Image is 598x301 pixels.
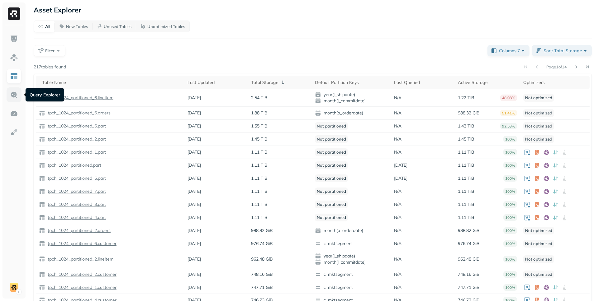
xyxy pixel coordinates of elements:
[315,259,388,265] span: month(l_commitdate)
[251,123,268,129] p: 1.55 TiB
[315,91,388,98] span: year(l_shipdate)
[315,241,388,247] span: c_mktsegment
[45,256,113,262] a: tpch_1024_partitioned_2.lineitem
[46,188,106,194] p: tpch_1024_partitioned_7.part
[503,201,517,208] p: 100%
[39,215,45,221] img: table
[46,228,111,234] p: tpch_1024_partitioned_2.orders
[315,284,388,290] span: c_mktsegment
[46,123,106,129] p: tpch_1024_partitioned_6.part
[10,91,18,99] img: Query Explorer
[394,256,401,262] p: N/A
[315,79,388,86] div: Default Partition Keys
[187,215,201,220] p: [DATE]
[45,241,116,247] a: tpch_1024_partitioned_6.customer
[34,64,66,70] p: 217 tables found
[187,241,201,247] p: [DATE]
[45,162,101,168] a: tpch_1024_partitioned.part
[503,175,517,182] p: 100%
[45,149,106,155] a: tpch_1024_partitioned_1.part
[251,162,268,168] p: 1.11 TiB
[315,271,388,278] span: c_mktsegment
[251,271,273,277] p: 748.16 GiB
[394,123,401,129] p: N/A
[39,149,45,155] img: table
[45,136,106,142] a: tpch_1024_partitioned_2.part
[104,24,131,30] p: Unused Tables
[503,149,517,155] p: 100%
[251,136,268,142] p: 1.45 TiB
[10,72,18,80] img: Asset Explorer
[500,110,517,116] p: 51.41%
[487,45,529,56] button: Columns:7
[187,271,201,277] p: [DATE]
[315,161,348,169] p: Not partitioned
[458,175,474,181] p: 1.11 TiB
[39,188,45,195] img: table
[10,128,18,136] img: Integrations
[523,109,554,117] p: Not optimized
[458,162,474,168] p: 1.11 TiB
[187,162,201,168] p: [DATE]
[523,94,554,102] p: Not optimized
[10,53,18,62] img: Assets
[187,256,201,262] p: [DATE]
[46,136,106,142] p: tpch_1024_partitioned_2.part
[46,241,116,247] p: tpch_1024_partitioned_6.customer
[458,215,474,220] p: 1.11 TiB
[45,271,116,277] a: tpch_1024_partitioned_2.customer
[45,228,111,234] a: tpch_1024_partitioned_2.orders
[458,110,480,116] p: 988.32 GiB
[394,175,407,181] p: [DATE]
[46,256,113,262] p: tpch_1024_partitioned_2.lineitem
[394,201,401,207] p: N/A
[45,215,106,220] a: tpch_1024_partitioned_4.part
[45,175,106,181] a: tpch_1024_partitioned_5.part
[394,271,401,277] p: N/A
[503,271,517,278] p: 100%
[503,162,517,169] p: 100%
[251,228,273,234] p: 988.82 GiB
[315,188,348,195] p: Not partitioned
[503,188,517,195] p: 100%
[8,7,20,20] img: Ryft
[187,188,201,194] p: [DATE]
[251,256,273,262] p: 962.48 GiB
[503,136,517,142] p: 100%
[458,285,480,290] p: 747.71 GiB
[315,228,388,234] span: month(o_orderdate)
[45,95,113,101] a: tpch_1024_partitioned_6.lineitem
[523,79,587,86] div: Optimizers
[147,24,185,30] p: Unoptimized Tables
[394,162,407,168] p: [DATE]
[458,95,474,101] p: 1.22 TiB
[315,201,348,208] p: Not partitioned
[394,149,401,155] p: N/A
[34,6,81,14] p: Asset Explorer
[503,240,517,247] p: 100%
[394,95,401,101] p: N/A
[546,64,567,70] p: Page 1 of 14
[458,149,474,155] p: 1.11 TiB
[39,110,45,116] img: table
[394,136,401,142] p: N/A
[394,285,401,290] p: N/A
[187,175,201,181] p: [DATE]
[543,48,588,54] span: Sort: Total Storage
[251,79,308,86] div: Total Storage
[10,109,18,118] img: Optimization
[187,95,201,101] p: [DATE]
[251,188,268,194] p: 1.11 TiB
[46,149,106,155] p: tpch_1024_partitioned_1.part
[46,110,111,116] p: tpch_1024_partitioned_6.orders
[45,48,55,54] span: Filter
[45,188,106,194] a: tpch_1024_partitioned_7.part
[523,255,554,263] p: Not optimized
[315,122,348,130] p: Not partitioned
[315,174,348,182] p: Not partitioned
[394,110,401,116] p: N/A
[523,240,554,248] p: Not optimized
[39,256,45,262] img: table
[394,79,451,86] div: Last Queried
[187,149,201,155] p: [DATE]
